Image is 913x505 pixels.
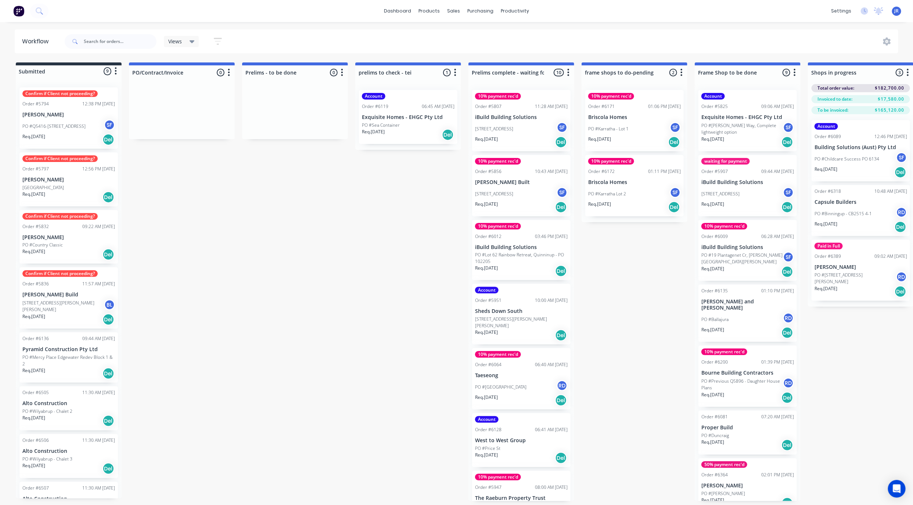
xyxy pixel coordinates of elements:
div: Del [555,201,567,213]
div: Del [781,439,793,451]
p: The Raeburn Property Trust [475,495,568,501]
p: iBuild Building Solutions [701,179,794,185]
a: dashboard [380,6,415,17]
p: Req. [DATE] [475,201,498,208]
p: Bourne Building Contractors [701,370,794,376]
p: Req. [DATE] [701,201,724,208]
div: 09:02 AM [DATE] [874,253,907,260]
div: Del [555,265,567,277]
p: iBuild Building Solutions [475,114,568,120]
div: SF [670,122,681,133]
span: To be invoiced: [817,107,848,113]
div: Account [475,287,499,293]
p: [STREET_ADDRESS] [701,191,740,197]
div: Confirm if Client not proceeding?Order #579712:56 PM [DATE][PERSON_NAME][GEOGRAPHIC_DATA]Req.[DAT... [19,152,118,206]
div: Order #6172 [588,168,615,175]
p: [PERSON_NAME] [701,483,794,489]
div: Order #6507 [22,485,49,491]
p: PO #[GEOGRAPHIC_DATA] [475,384,526,390]
div: Del [442,129,454,141]
div: Order #5836 [22,281,49,287]
div: Del [781,201,793,213]
div: Confirm if Client not proceeding? [22,155,98,162]
div: 01:06 PM [DATE] [648,103,681,110]
p: Req. [DATE] [701,266,724,272]
div: Order #6012 [475,233,502,240]
p: Req. [DATE] [475,265,498,271]
div: Order #6200 [701,359,728,365]
div: RD [557,380,568,391]
p: iBuild Building Solutions [701,244,794,250]
div: Del [668,201,680,213]
span: $17,580.00 [878,96,904,102]
div: 02:01 PM [DATE] [761,472,794,478]
div: Del [781,327,793,339]
div: 10:00 AM [DATE] [535,297,568,304]
div: 11:30 AM [DATE] [82,437,115,444]
div: 10% payment rec'd [475,351,521,358]
div: Order #6064 [475,361,502,368]
div: AccountOrder #612806:41 AM [DATE]West to West GroupPO #Price StReq.[DATE]Del [472,413,571,467]
div: 10% payment rec'd [588,158,634,165]
div: 10% payment rec'd [475,158,521,165]
p: PO #Mercy Place Edgewater Redev Block 1 & 2 [22,354,115,367]
div: Account [362,93,385,100]
p: PO #Binningup - CB2515 4-1 [815,210,872,217]
div: AccountOrder #608912:46 PM [DATE]Building Solutions (Aust) Pty LtdPO #Childcare Success PO 6134SF... [812,120,910,181]
div: 01:10 PM [DATE] [761,288,794,294]
div: 06:45 AM [DATE] [422,103,454,110]
div: Del [103,314,114,325]
div: 10% payment rec'd [475,93,521,100]
p: Req. [DATE] [22,248,45,255]
p: Taeseong [475,372,568,379]
div: AccountOrder #595110:00 AM [DATE]Sheds Down South[STREET_ADDRESS][PERSON_NAME][PERSON_NAME]Req.[D... [472,284,571,345]
div: waiting for payment [701,158,750,165]
div: SF [670,187,681,198]
div: Del [103,415,114,427]
p: [STREET_ADDRESS][PERSON_NAME][PERSON_NAME] [22,300,104,313]
div: Del [103,191,114,203]
div: Order #608107:20 AM [DATE]Proper BuildPO #DuncraigReq.[DATE]Del [698,411,797,455]
div: SF [896,152,907,163]
p: Req. [DATE] [701,136,724,143]
div: Del [103,463,114,475]
div: Del [555,394,567,406]
p: Req. [DATE] [815,221,837,227]
p: Alto Construction [22,496,115,502]
div: RD [896,271,907,282]
div: BL [104,299,115,310]
p: iBuild Building Solutions [475,244,568,250]
p: Capsule Builders [815,199,907,205]
div: 10% payment rec'dOrder #601203:46 PM [DATE]iBuild Building SolutionsPO #Lot 62 Rainbow Retreat, Q... [472,220,571,281]
div: Del [781,266,793,278]
p: Briscola Homes [588,114,681,120]
p: PO #[STREET_ADDRESS][PERSON_NAME] [815,272,896,285]
p: PO #Country Classic [22,242,63,248]
div: Order #5947 [475,484,502,491]
div: sales [443,6,464,17]
div: Order #6318 [815,188,841,195]
p: Briscola Homes [588,179,681,185]
div: 09:22 AM [DATE] [82,223,115,230]
div: Order #6505 [22,389,49,396]
div: Del [555,452,567,464]
div: Paid in Full [815,243,843,249]
div: 10% payment rec'd [475,223,521,230]
p: Req. [DATE] [701,497,724,504]
div: Del [103,134,114,145]
div: Order #631810:48 AM [DATE]Capsule BuildersPO #Binningup - CB2515 4-1RDReq.[DATE]Del [812,185,910,236]
span: Total order value: [817,85,854,91]
p: PO #Karratha Lot 2 [588,191,626,197]
div: waiting for paymentOrder #590709:44 AM [DATE]iBuild Building Solutions[STREET_ADDRESS]SFReq.[DATE... [698,155,797,216]
div: SF [783,122,794,133]
div: Order #6119 [362,103,388,110]
div: 10% payment rec'dOrder #617101:06 PM [DATE]Briscola HomesPO #Karratha - Lot 1SFReq.[DATE]Del [585,90,684,151]
p: Pyramid Construction Pty Ltd [22,346,115,353]
p: [GEOGRAPHIC_DATA] [22,184,64,191]
div: 10% payment rec'd [475,474,521,480]
div: purchasing [464,6,497,17]
div: SF [557,122,568,133]
div: RD [783,313,794,324]
p: Alto Construction [22,400,115,407]
p: Building Solutions (Aust) Pty Ltd [815,144,907,151]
